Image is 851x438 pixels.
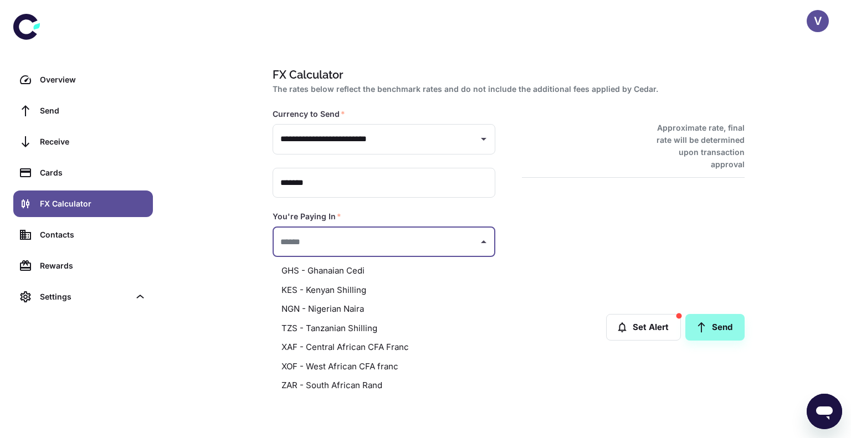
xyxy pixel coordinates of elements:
li: GHS - Ghanaian Cedi [273,261,495,281]
h1: FX Calculator [273,66,740,83]
li: ZAR - South African Rand [273,376,495,395]
a: Contacts [13,221,153,248]
div: Rewards [40,260,146,272]
label: You're Paying In [273,211,341,222]
a: FX Calculator [13,190,153,217]
div: Settings [40,291,130,303]
li: TZS - Tanzanian Shilling [273,319,495,338]
button: V [807,10,829,32]
div: Contacts [40,229,146,241]
iframe: Button to launch messaging window [807,394,842,429]
button: Close [476,234,491,250]
div: Send [40,105,146,117]
a: Send [13,97,153,124]
h6: Approximate rate, final rate will be determined upon transaction approval [644,122,745,171]
li: XOF - West African CFA franc [273,357,495,377]
a: Rewards [13,253,153,279]
li: KES - Kenyan Shilling [273,281,495,300]
div: Settings [13,284,153,310]
a: Receive [13,128,153,155]
li: XAF - Central African CFA Franc [273,338,495,357]
label: Currency to Send [273,109,345,120]
button: Set Alert [606,314,681,341]
li: NGN - Nigerian Naira [273,300,495,319]
div: Receive [40,136,146,148]
a: Cards [13,159,153,186]
div: Overview [40,74,146,86]
button: Open [476,131,491,147]
a: Overview [13,66,153,93]
div: FX Calculator [40,198,146,210]
a: Send [685,314,745,341]
div: Cards [40,167,146,179]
